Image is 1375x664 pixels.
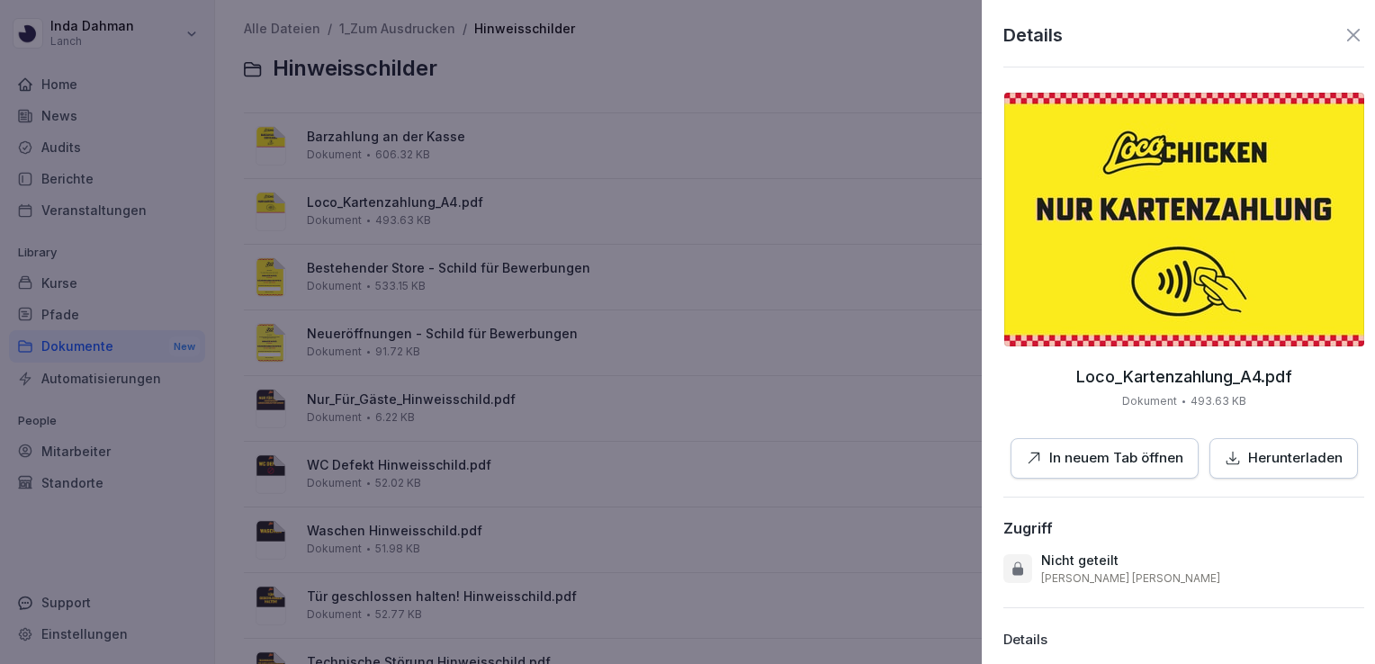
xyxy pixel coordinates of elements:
[1247,448,1342,469] p: Herunterladen
[1209,438,1357,479] button: Herunterladen
[1190,393,1245,409] p: 493.63 KB
[1041,571,1220,586] p: [PERSON_NAME] [PERSON_NAME]
[1041,552,1119,570] p: Nicht geteilt
[1075,368,1291,386] p: Loco_Kartenzahlung_A4.pdf
[1010,438,1198,479] button: In neuem Tab öffnen
[1003,22,1063,49] p: Details
[1003,93,1363,346] img: thumbnail
[1003,630,1364,651] p: Details
[1003,519,1053,537] div: Zugriff
[1048,448,1182,469] p: In neuem Tab öffnen
[1121,393,1176,409] p: Dokument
